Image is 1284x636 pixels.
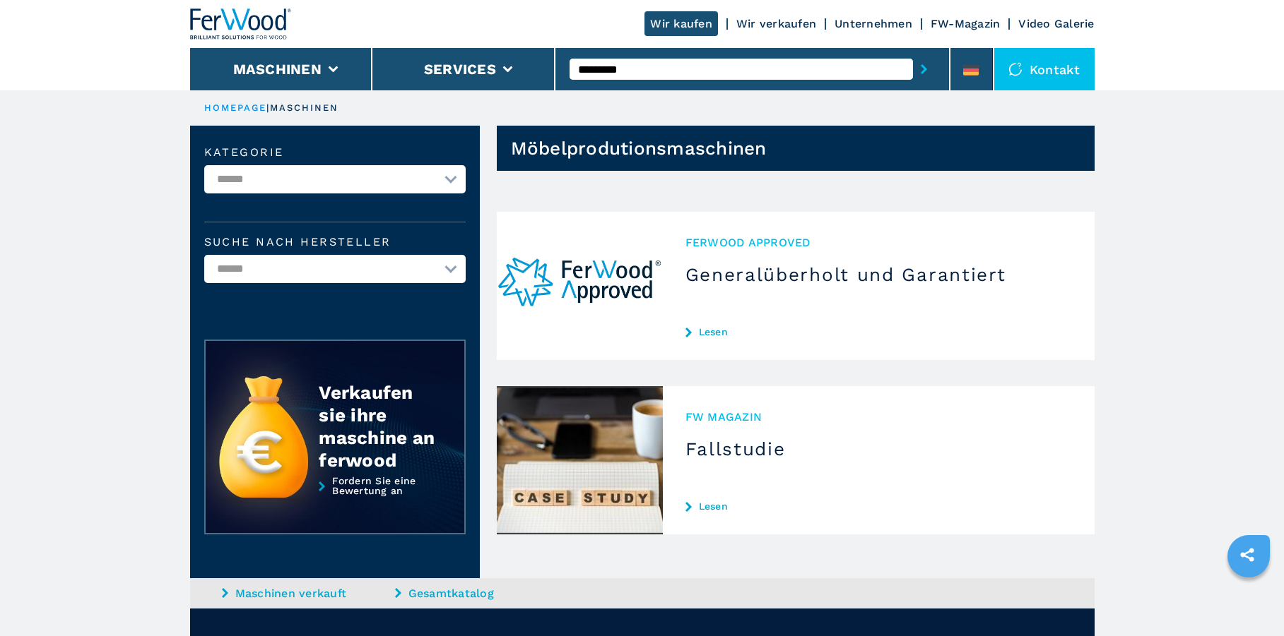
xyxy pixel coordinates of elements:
a: Wir verkaufen [736,17,816,30]
h1: Möbelprodutionsmaschinen [511,137,767,160]
a: sharethis [1230,537,1265,572]
a: Wir kaufen [644,11,718,36]
label: Kategorie [204,147,466,158]
span: Ferwood Approved [685,234,1072,251]
label: Suche nach Hersteller [204,236,466,248]
a: Maschinen verkauft [222,585,391,601]
button: Maschinen [233,61,322,78]
div: Verkaufen sie ihre maschine an ferwood [319,381,436,472]
a: Lesen [685,500,1072,512]
img: Fallstudie [497,386,663,534]
img: Generalüberholt und Garantiert [497,212,663,360]
a: Fordern Sie eine Bewertung an [204,476,466,535]
h3: Fallstudie [685,438,1072,460]
a: FW-Magazin [931,17,1001,30]
button: submit-button [913,53,935,85]
a: Lesen [685,326,1072,337]
img: Ferwood [190,8,292,40]
p: maschinen [270,102,339,114]
span: | [266,102,269,113]
div: Kontakt [994,48,1095,90]
h3: Generalüberholt und Garantiert [685,263,1072,286]
a: HOMEPAGE [204,102,267,113]
a: Video Galerie [1018,17,1094,30]
a: Unternehmen [835,17,912,30]
a: Gesamtkatalog [395,585,565,601]
span: FW MAGAZIN [685,409,1072,425]
img: Kontakt [1008,62,1023,76]
button: Services [424,61,496,78]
